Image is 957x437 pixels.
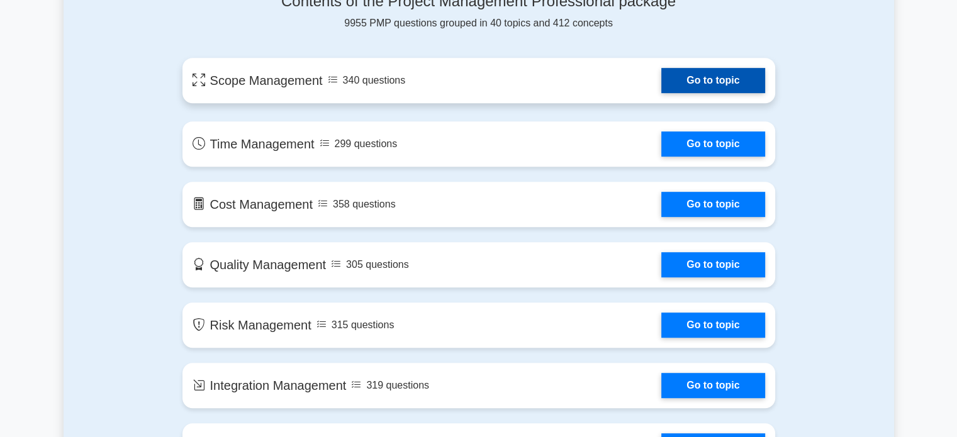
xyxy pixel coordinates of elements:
a: Go to topic [661,373,764,398]
a: Go to topic [661,68,764,93]
a: Go to topic [661,252,764,277]
a: Go to topic [661,131,764,157]
a: Go to topic [661,192,764,217]
a: Go to topic [661,313,764,338]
